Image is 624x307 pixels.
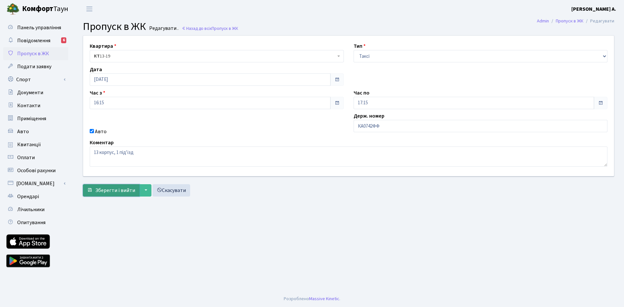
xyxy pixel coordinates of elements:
span: <b>КТ</b>&nbsp;&nbsp;&nbsp;&nbsp;13-19 [90,50,344,62]
a: Подати заявку [3,60,68,73]
a: [DOMAIN_NAME] [3,177,68,190]
span: Приміщення [17,115,46,122]
div: Розроблено . [284,295,340,302]
span: Авто [17,128,29,135]
a: Квитанції [3,138,68,151]
label: Квартира [90,42,116,50]
a: Назад до всіхПропуск в ЖК [182,25,238,32]
span: Контакти [17,102,40,109]
span: <b>КТ</b>&nbsp;&nbsp;&nbsp;&nbsp;13-19 [94,53,336,59]
span: Панель управління [17,24,61,31]
span: Повідомлення [17,37,50,44]
span: Подати заявку [17,63,51,70]
a: Оплати [3,151,68,164]
label: Час з [90,89,105,97]
button: Переключити навігацію [81,4,97,14]
span: Опитування [17,219,45,226]
textarea: 13 корпус, 1 під'їзд [90,147,607,167]
span: Орендарі [17,193,39,200]
div: 6 [61,37,66,43]
label: Тип [354,42,366,50]
a: Приміщення [3,112,68,125]
a: Опитування [3,216,68,229]
b: Комфорт [22,4,53,14]
b: КТ [94,53,100,59]
a: Пропуск в ЖК [556,18,583,24]
label: Дата [90,66,102,73]
nav: breadcrumb [527,14,624,28]
span: Таун [22,4,68,15]
li: Редагувати [583,18,614,25]
a: Контакти [3,99,68,112]
a: Спорт [3,73,68,86]
span: Квитанції [17,141,41,148]
a: Документи [3,86,68,99]
span: Пропуск в ЖК [83,19,146,34]
span: Оплати [17,154,35,161]
span: Лічильники [17,206,45,213]
span: Пропуск в ЖК [212,25,238,32]
label: Держ. номер [354,112,384,120]
button: Зберегти і вийти [83,184,139,197]
a: Пропуск в ЖК [3,47,68,60]
a: Авто [3,125,68,138]
a: Скасувати [152,184,190,197]
span: Особові рахунки [17,167,56,174]
span: Зберегти і вийти [95,187,135,194]
label: Час по [354,89,370,97]
span: Документи [17,89,43,96]
a: Повідомлення6 [3,34,68,47]
b: [PERSON_NAME] А. [571,6,616,13]
a: Massive Kinetic [309,295,339,302]
label: Коментар [90,139,114,147]
input: AA0001AA [354,120,608,132]
a: Особові рахунки [3,164,68,177]
span: Пропуск в ЖК [17,50,49,57]
a: Панель управління [3,21,68,34]
a: Admin [537,18,549,24]
img: logo.png [6,3,19,16]
a: [PERSON_NAME] А. [571,5,616,13]
label: Авто [95,128,107,135]
a: Лічильники [3,203,68,216]
small: Редагувати . [148,25,178,32]
a: Орендарі [3,190,68,203]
